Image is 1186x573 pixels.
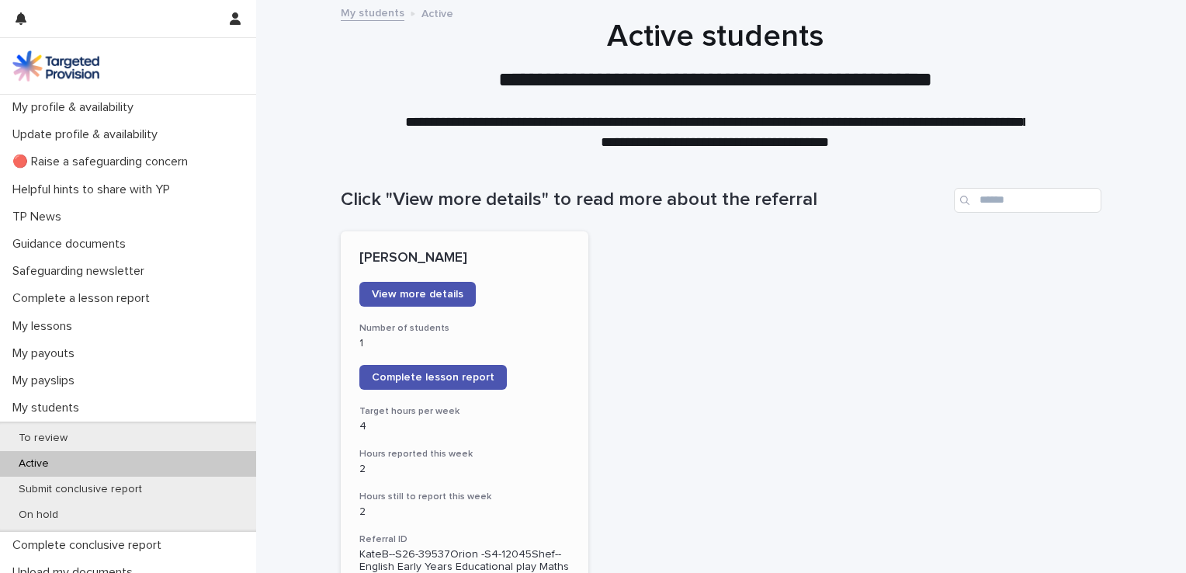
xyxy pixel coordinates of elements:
img: M5nRWzHhSzIhMunXDL62 [12,50,99,82]
p: On hold [6,509,71,522]
p: My lessons [6,319,85,334]
h3: Hours still to report this week [359,491,570,503]
p: My students [6,401,92,415]
p: TP News [6,210,74,224]
p: 4 [359,420,570,433]
h3: Hours reported this week [359,448,570,460]
p: Update profile & availability [6,127,170,142]
h1: Active students [335,18,1095,55]
a: View more details [359,282,476,307]
h3: Number of students [359,322,570,335]
p: My payouts [6,346,87,361]
h1: Click "View more details" to read more about the referral [341,189,948,211]
p: Safeguarding newsletter [6,264,157,279]
p: Active [6,457,61,471]
h3: Target hours per week [359,405,570,418]
p: My profile & availability [6,100,146,115]
p: 🔴 Raise a safeguarding concern [6,155,200,169]
span: View more details [372,289,463,300]
a: My students [341,3,404,21]
p: [PERSON_NAME] [359,250,570,267]
p: Submit conclusive report [6,483,154,496]
p: To review [6,432,80,445]
p: 2 [359,505,570,519]
p: Helpful hints to share with YP [6,182,182,197]
input: Search [954,188,1101,213]
h3: Referral ID [359,533,570,546]
p: Complete a lesson report [6,291,162,306]
span: Complete lesson report [372,372,494,383]
p: Guidance documents [6,237,138,252]
p: 2 [359,463,570,476]
p: 1 [359,337,570,350]
a: Complete lesson report [359,365,507,390]
p: My payslips [6,373,87,388]
p: Complete conclusive report [6,538,174,553]
p: Active [421,4,453,21]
